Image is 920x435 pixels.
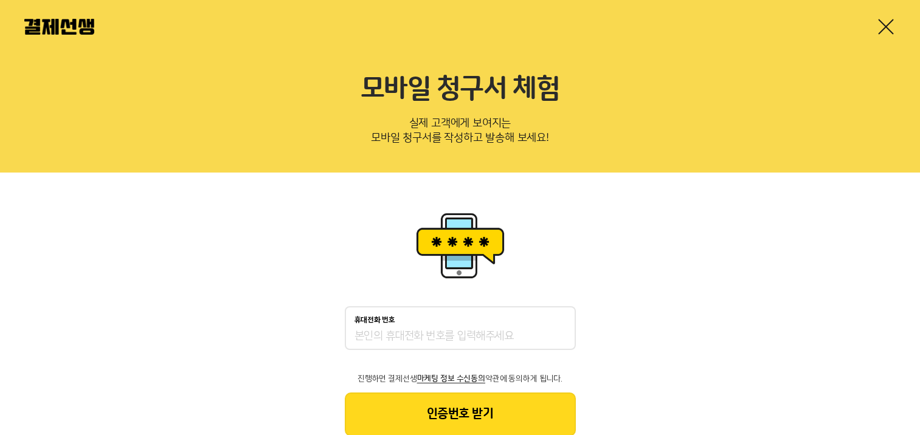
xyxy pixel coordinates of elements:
input: 휴대전화 번호 [355,329,566,344]
p: 휴대전화 번호 [355,316,395,324]
p: 진행하면 결제선생 약관에 동의하게 됩니다. [345,374,576,383]
h2: 모바일 청구서 체험 [24,73,896,106]
img: 휴대폰인증 이미지 [412,209,509,282]
span: 마케팅 정보 수신동의 [417,374,485,383]
img: 결제선생 [24,19,94,35]
p: 실제 고객에게 보여지는 모바일 청구서를 작성하고 발송해 보세요! [24,113,896,153]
